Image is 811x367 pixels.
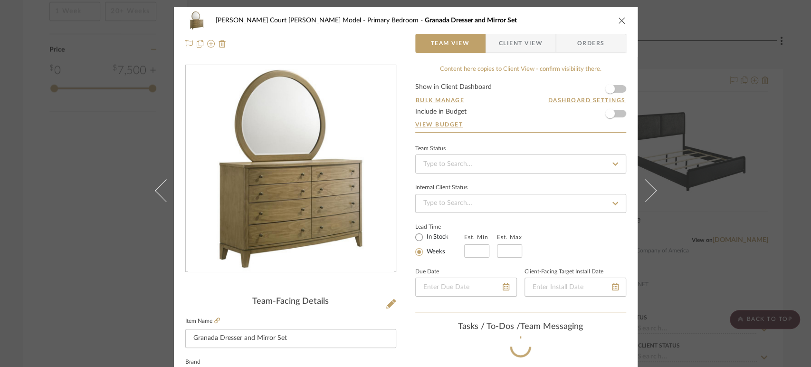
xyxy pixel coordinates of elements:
[464,234,488,241] label: Est. Min
[415,65,626,74] div: Content here copies to Client View - confirm visibility there.
[415,222,464,231] label: Lead Time
[458,322,520,331] span: Tasks / To-Dos /
[185,11,208,30] img: 1fb4cd88-050f-4530-afa3-46c30a1f3f11_48x40.jpg
[415,185,468,190] div: Internal Client Status
[415,322,626,332] div: team Messaging
[185,297,396,307] div: Team-Facing Details
[367,17,425,24] span: Primary Bedroom
[415,270,439,274] label: Due Date
[415,146,446,151] div: Team Status
[567,34,615,53] span: Orders
[499,34,543,53] span: Client View
[497,234,522,241] label: Est. Max
[425,248,445,256] label: Weeks
[185,317,220,325] label: Item Name
[618,16,626,25] button: close
[525,278,626,297] input: Enter Install Date
[425,233,448,241] label: In Stock
[415,194,626,213] input: Type to Search…
[548,96,626,105] button: Dashboard Settings
[415,96,465,105] button: Bulk Manage
[425,17,517,24] span: Granada Dresser and Mirror Set
[185,360,200,365] label: Brand
[415,121,626,128] a: View Budget
[185,329,396,348] input: Enter Item Name
[415,155,626,174] input: Type to Search…
[188,66,394,272] img: 1fb4cd88-050f-4530-afa3-46c30a1f3f11_436x436.jpg
[216,17,367,24] span: [PERSON_NAME] Court [PERSON_NAME] Model
[415,231,464,258] mat-radio-group: Select item type
[525,270,603,274] label: Client-Facing Target Install Date
[186,66,396,272] div: 0
[415,278,517,297] input: Enter Due Date
[431,34,470,53] span: Team View
[219,40,226,48] img: Remove from project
